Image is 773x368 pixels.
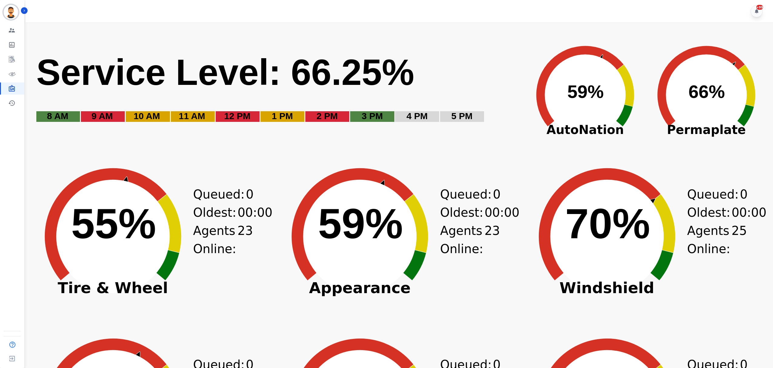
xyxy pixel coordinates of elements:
div: Agents Online: [440,222,492,258]
div: Queued: [193,185,239,203]
text: 59% [567,82,604,102]
text: 55% [71,200,156,247]
text: 59% [318,200,403,247]
text: 9 AM [91,111,113,121]
text: 12 PM [224,111,250,121]
span: 23 [237,222,253,258]
text: 8 AM [47,111,68,121]
svg: Service Level: 0% [36,50,521,131]
span: 00:00 [237,203,272,222]
div: Oldest: [440,203,486,222]
text: 2 PM [317,111,338,121]
text: 4 PM [406,111,428,121]
text: 3 PM [362,111,383,121]
img: Bordered avatar [4,5,18,19]
text: 1 PM [272,111,293,121]
text: 11 AM [179,111,205,121]
span: 0 [246,185,254,203]
span: 23 [485,222,500,258]
div: Oldest: [687,203,733,222]
div: Agents Online: [687,222,739,258]
div: Queued: [687,185,733,203]
text: 5 PM [451,111,473,121]
span: 00:00 [732,203,766,222]
span: AutoNation [525,121,646,139]
div: Oldest: [193,203,239,222]
span: 0 [493,185,500,203]
span: Appearance [277,285,443,291]
span: 00:00 [485,203,519,222]
text: 66% [688,82,725,102]
span: 25 [732,222,747,258]
span: Permaplate [646,121,767,139]
text: Service Level: 66.25% [36,52,414,92]
span: Tire & Wheel [30,285,196,291]
span: 0 [740,185,748,203]
div: +99 [756,5,763,10]
text: 10 AM [134,111,160,121]
text: 70% [565,200,650,247]
div: Queued: [440,185,486,203]
div: Agents Online: [193,222,245,258]
span: Windshield [524,285,690,291]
